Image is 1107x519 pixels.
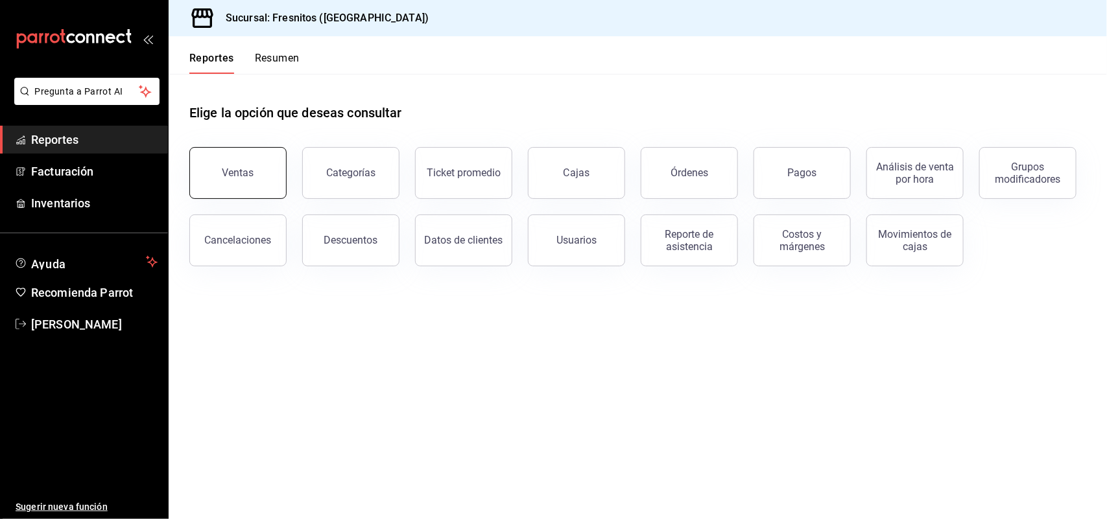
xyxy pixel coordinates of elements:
[31,194,158,212] span: Inventarios
[988,161,1068,185] div: Grupos modificadores
[427,167,501,179] div: Ticket promedio
[189,214,287,266] button: Cancelaciones
[979,147,1077,199] button: Grupos modificadores
[14,78,160,105] button: Pregunta a Parrot AI
[143,34,153,44] button: open_drawer_menu
[754,214,851,266] button: Costos y márgenes
[31,131,158,148] span: Reportes
[31,284,158,301] span: Recomienda Parrot
[528,147,625,199] a: Cajas
[35,85,139,98] span: Pregunta a Parrot AI
[425,234,503,246] div: Datos de clientes
[754,147,851,199] button: Pagos
[415,147,512,199] button: Ticket promedio
[866,214,964,266] button: Movimientos de cajas
[255,52,300,74] button: Resumen
[641,147,738,199] button: Órdenes
[866,147,964,199] button: Análisis de venta por hora
[189,103,402,122] h1: Elige la opción que deseas consultar
[324,234,378,246] div: Descuentos
[326,167,375,179] div: Categorías
[649,228,730,253] div: Reporte de asistencia
[205,234,272,246] div: Cancelaciones
[528,214,625,266] button: Usuarios
[31,254,141,270] span: Ayuda
[302,147,399,199] button: Categorías
[189,52,300,74] div: navigation tabs
[564,165,590,181] div: Cajas
[9,94,160,108] a: Pregunta a Parrot AI
[222,167,254,179] div: Ventas
[31,163,158,180] span: Facturación
[189,147,287,199] button: Ventas
[31,316,158,333] span: [PERSON_NAME]
[875,228,955,253] div: Movimientos de cajas
[762,228,842,253] div: Costos y márgenes
[671,167,708,179] div: Órdenes
[556,234,597,246] div: Usuarios
[302,214,399,266] button: Descuentos
[788,167,817,179] div: Pagos
[875,161,955,185] div: Análisis de venta por hora
[215,10,429,26] h3: Sucursal: Fresnitos ([GEOGRAPHIC_DATA])
[16,500,158,514] span: Sugerir nueva función
[415,214,512,266] button: Datos de clientes
[189,52,234,74] button: Reportes
[641,214,738,266] button: Reporte de asistencia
